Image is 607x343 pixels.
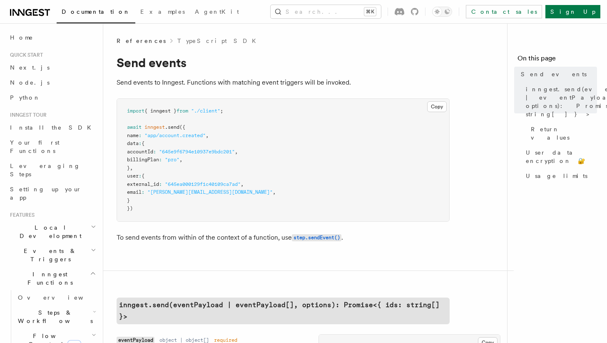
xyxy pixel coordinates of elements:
[165,157,179,163] span: "pro"
[7,112,47,118] span: Inngest tour
[522,168,597,183] a: Usage limits
[15,305,98,328] button: Steps & Workflows
[195,8,239,15] span: AgentKit
[7,158,98,182] a: Leveraging Steps
[142,173,144,179] span: {
[7,267,98,290] button: Inngest Functions
[7,120,98,135] a: Install the SDK
[159,149,235,155] span: "645e9f6794e10937e9bdc201"
[271,5,381,18] button: Search...⌘K
[526,172,587,180] span: Usage limits
[177,37,261,45] a: TypeScript SDK
[190,3,244,23] a: AgentKit
[159,157,162,163] span: :
[127,205,133,211] span: })
[241,181,244,187] span: ,
[127,140,139,146] span: data
[117,298,450,324] a: inngest.send(eventPayload | eventPayload[], options): Promise<{ ids: string[] }>
[15,290,98,305] a: Overview
[130,165,133,171] span: ,
[522,82,597,122] a: inngest.send(eventPayload | eventPayload[], options): Promise<{ ids: string[] }>
[57,3,135,23] a: Documentation
[127,157,159,163] span: billingPlan
[527,122,597,145] a: Return values
[10,186,82,201] span: Setting up your app
[220,108,223,114] span: ;
[10,139,60,154] span: Your first Functions
[127,198,130,203] span: }
[7,247,91,263] span: Events & Triggers
[432,7,452,17] button: Toggle dark mode
[177,108,188,114] span: from
[179,124,185,130] span: ({
[159,181,162,187] span: :
[292,234,341,241] code: step.sendEvent()
[7,135,98,158] a: Your first Functions
[147,189,273,195] span: "[PERSON_NAME][EMAIL_ADDRESS][DOMAIN_NAME]"
[7,52,43,58] span: Quick start
[7,223,91,240] span: Local Development
[117,232,450,244] p: To send events from within of the context of a function, use .
[165,124,179,130] span: .send
[127,133,139,138] span: name
[7,220,98,243] button: Local Development
[7,270,90,287] span: Inngest Functions
[7,90,98,105] a: Python
[517,67,597,82] a: Send events
[127,149,153,155] span: accountId
[135,3,190,23] a: Examples
[7,182,98,205] a: Setting up your app
[10,33,33,42] span: Home
[531,125,597,142] span: Return values
[526,148,597,165] span: User data encryption 🔐
[7,243,98,267] button: Events & Triggers
[10,163,80,178] span: Leveraging Steps
[522,145,597,168] a: User data encryption 🔐
[144,108,177,114] span: { inngest }
[10,124,96,131] span: Install the SDK
[7,30,98,45] a: Home
[62,8,130,15] span: Documentation
[7,212,35,218] span: Features
[140,8,185,15] span: Examples
[144,124,165,130] span: inngest
[165,181,241,187] span: "645ea000129f1c40109ca7ad"
[521,70,587,78] span: Send events
[273,189,276,195] span: ,
[191,108,220,114] span: "./client"
[7,75,98,90] a: Node.js
[117,55,450,70] h1: Send events
[179,157,182,163] span: ,
[127,181,159,187] span: external_id
[117,77,450,88] p: Send events to Inngest. Functions with matching event triggers will be invoked.
[10,64,50,71] span: Next.js
[117,37,166,45] span: References
[10,94,40,101] span: Python
[153,149,156,155] span: :
[235,149,238,155] span: ,
[127,173,139,179] span: user
[18,294,104,301] span: Overview
[142,189,144,195] span: :
[144,133,206,138] span: "app/account.created"
[15,308,93,325] span: Steps & Workflows
[139,133,142,138] span: :
[427,101,447,112] button: Copy
[127,108,144,114] span: import
[517,53,597,67] h4: On this page
[139,173,142,179] span: :
[206,133,209,138] span: ,
[127,124,142,130] span: await
[127,189,142,195] span: email
[142,140,144,146] span: {
[7,60,98,75] a: Next.js
[364,8,376,16] kbd: ⌘K
[139,140,142,146] span: :
[10,79,50,86] span: Node.js
[127,165,130,171] span: }
[292,233,341,241] a: step.sendEvent()
[466,5,542,18] a: Contact sales
[545,5,600,18] a: Sign Up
